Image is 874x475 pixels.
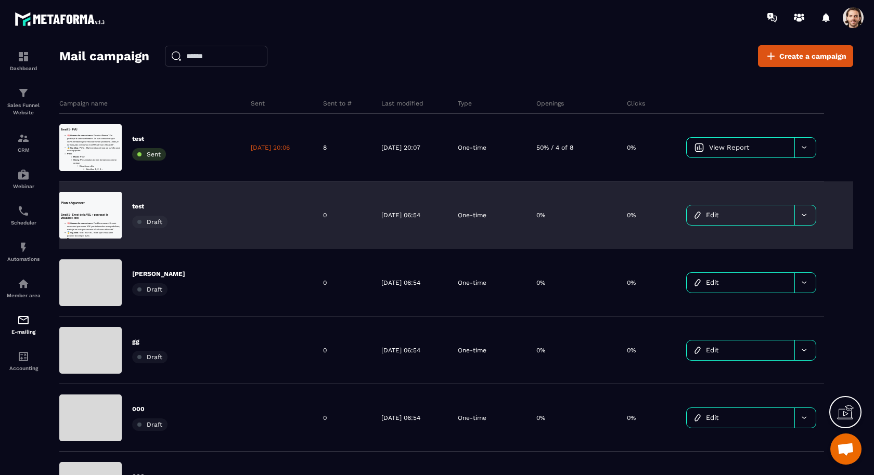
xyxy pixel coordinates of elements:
[627,279,636,287] p: 0%
[709,143,749,151] span: View Report
[687,340,794,360] a: Edit
[458,211,486,219] p: One-time
[3,329,44,335] p: E-mailing
[627,211,636,219] p: 0%
[17,278,30,290] img: automations
[381,414,420,422] p: [DATE] 06:54
[323,211,327,219] p: 0
[3,197,44,233] a: schedulerschedulerScheduler
[687,273,794,293] a: Edit
[536,279,545,287] p: 0%
[687,408,794,428] a: Edit
[3,161,44,197] a: automationsautomationsWebinar
[627,99,645,108] p: Clicks
[147,151,161,158] span: Sent
[536,346,545,354] p: 0%
[132,337,168,346] p: gg
[3,233,44,270] a: automationsautomationsAutomations
[706,211,718,219] span: Edit
[35,74,63,82] strong: Big Idea
[458,279,486,287] p: One-time
[3,147,44,153] p: CRM
[3,306,44,342] a: emailemailE-mailing
[830,433,862,465] div: Ouvrir le chat
[47,104,65,113] strong: Hook
[706,346,718,354] span: Edit
[758,45,853,67] a: Create a campaign
[132,270,185,278] p: [PERSON_NAME]
[17,132,30,144] img: formation
[695,212,701,219] img: icon
[3,124,44,161] a: formationformationCRM
[132,405,168,413] p: 000
[251,99,265,108] p: Sent
[381,211,420,219] p: [DATE] 06:54
[536,143,573,152] p: 50% / 4 of 8
[147,286,162,293] span: Draft
[17,350,30,363] img: accountant
[3,79,44,124] a: formationformationSales Funnel Website
[26,100,203,131] li: 🧠 : Problem-aware
[627,143,636,152] p: 0%
[26,73,203,94] li: 🥇 : PVU - Ma formation et tout ce qu’elle peut vous apporter.
[68,154,203,185] li: Au dernier bénéfice : susciter l’envie d’aller plus loin. “La Voie Royale” → votre formation.
[26,32,203,73] li: 🧠 : Product-Aware
[147,421,162,428] span: Draft
[47,104,203,114] li: : PVU
[706,279,718,286] span: Edit
[17,205,30,217] img: scheduler
[68,134,203,154] li: Bénéfices clés
[3,270,44,306] a: automationsautomationsMember area
[695,143,704,152] img: icon
[132,135,166,143] p: test
[3,256,44,262] p: Automations
[323,99,352,108] p: Sent to #
[3,365,44,371] p: Accounting
[381,346,420,354] p: [DATE] 06:54
[627,414,636,422] p: 0%
[17,87,30,99] img: formation
[3,220,44,226] p: Scheduler
[35,131,63,140] strong: Big Idea
[59,46,149,67] h2: Mail campaign
[323,346,327,354] p: 0
[3,65,44,71] p: Dashboard
[47,114,203,185] li: : Présentation de ma formation comme unique
[3,183,44,189] p: Webinar
[15,9,108,29] img: logo
[706,414,718,421] span: Edit
[536,99,564,108] p: Openings
[17,168,30,181] img: automations
[59,99,108,108] p: Campaign name
[132,202,168,210] p: test
[458,414,486,422] p: One-time
[5,71,203,91] h3: Email 1 - Envoi de la VSL + pourquoi la visualiser. test
[536,414,545,422] p: 0%
[323,279,327,287] p: 0
[26,101,202,129] em: “Je suis conscient que votre VSL peut résoudre mon problème, mais je ne suis pas encore sûr de so...
[323,143,327,152] p: 8
[5,33,203,44] h2: Plan séquence:
[26,152,42,160] strong: Plan
[695,347,701,354] img: icon
[5,14,203,24] h3: Email 1 - PVU
[381,99,423,108] p: Last modified
[381,279,420,287] p: [DATE] 06:54
[687,138,794,157] a: View Report
[3,43,44,79] a: formationformationDashboard
[458,143,486,152] p: One-time
[323,414,327,422] p: 0
[26,131,203,151] li: 🥇 : Voici ma VSL, et ce que vous allez pouvoir accomplir avec.
[147,353,162,361] span: Draft
[536,211,545,219] p: 0%
[627,346,636,354] p: 0%
[381,143,420,152] p: [DATE] 20:07
[3,342,44,379] a: accountantaccountantAccounting
[88,144,203,155] li: Bénéfice 1, 2, 3…
[3,102,44,116] p: Sales Funnel Website
[687,205,794,225] a: Edit
[47,114,66,123] strong: Story
[695,279,701,286] img: icon
[35,101,111,109] strong: Niveau de conscience
[458,99,472,108] p: Type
